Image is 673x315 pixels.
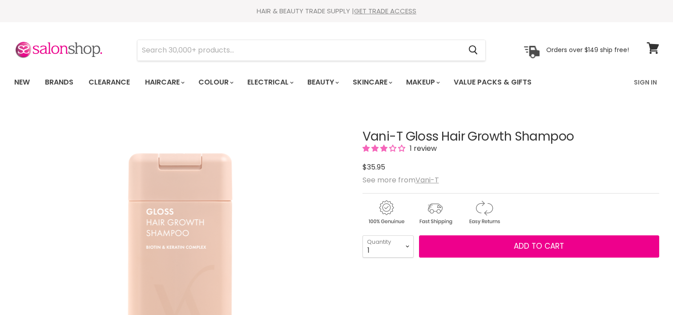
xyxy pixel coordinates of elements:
input: Search [137,40,462,61]
a: Vani-T [415,175,439,185]
a: Sign In [629,73,662,92]
a: Electrical [241,73,299,92]
div: HAIR & BEAUTY TRADE SUPPLY | [3,7,670,16]
a: Clearance [82,73,137,92]
img: returns.gif [460,199,508,226]
a: Colour [192,73,239,92]
nav: Main [3,69,670,95]
p: Orders over $149 ship free! [546,46,629,54]
span: $35.95 [363,162,385,172]
a: Skincare [346,73,398,92]
span: 1 review [407,143,437,153]
form: Product [137,40,486,61]
button: Search [462,40,485,61]
span: See more from [363,175,439,185]
img: shipping.gif [411,199,459,226]
ul: Main menu [8,69,584,95]
a: New [8,73,36,92]
h1: Vani-T Gloss Hair Growth Shampoo [363,130,659,144]
span: Add to cart [514,241,564,251]
a: Value Packs & Gifts [447,73,538,92]
a: Beauty [301,73,344,92]
a: GET TRADE ACCESS [354,6,416,16]
span: 3.00 stars [363,143,407,153]
a: Brands [38,73,80,92]
select: Quantity [363,235,414,258]
a: Haircare [138,73,190,92]
a: Makeup [399,73,445,92]
img: genuine.gif [363,199,410,226]
button: Add to cart [419,235,659,258]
